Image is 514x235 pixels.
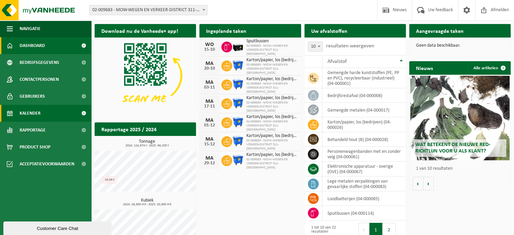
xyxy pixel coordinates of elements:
[322,103,406,117] td: gemengde metalen (04-000017)
[232,60,244,71] img: WB-1100-HPE-BE-01
[146,136,195,149] a: Bekijk rapportage
[322,206,406,220] td: spuitbussen (04-000114)
[232,97,244,109] img: WB-1100-HPE-BE-01
[232,135,244,147] img: WB-1100-HPE-BE-01
[232,41,244,52] img: PB-LB-0680-HPE-BK-11
[203,104,216,109] div: 17-11
[246,101,297,113] span: 02-009683 - MOW-WEGEN EN VERKEER-DISTRICT 311-[GEOGRAPHIC_DATA]
[468,61,510,75] a: Alle artikelen
[203,61,216,66] div: MA
[322,68,406,88] td: gemengde harde kunststoffen (PE, PP en PVC), recycleerbaar (industrieel) (04-000001)
[322,177,406,191] td: lege metalen verpakkingen van gevaarlijke stoffen (04-000083)
[232,78,244,90] img: WB-1100-HPE-BE-01
[246,76,297,82] span: Karton/papier, los (bedrijven)
[203,156,216,161] div: MA
[203,80,216,85] div: MA
[409,61,440,74] h2: Nieuws
[308,42,323,52] span: 10
[246,133,297,139] span: Karton/papier, los (bedrijven)
[246,114,297,120] span: Karton/papier, los (bedrijven)
[3,220,113,235] iframe: chat widget
[20,88,45,105] span: Gebruikers
[20,71,59,88] span: Contactpersonen
[199,24,253,37] h2: Ingeplande taken
[410,76,510,160] a: Wat betekent de nieuwe RED-richtlijn voor u als klant?
[203,118,216,123] div: MA
[20,122,46,139] span: Rapportage
[322,132,406,147] td: behandeld hout (B) (04-000028)
[98,139,196,147] h3: Tonnage
[103,176,116,184] div: 10,04 t
[232,154,244,166] img: WB-1100-HPE-BE-01
[415,142,490,154] span: Wat betekent de nieuwe RED-richtlijn voor u als klant?
[20,54,59,71] span: Bedrijfsgegevens
[416,166,507,171] p: 1 van 10 resultaten
[246,39,297,44] span: Spuitbussen
[246,120,297,132] span: 02-009683 - MOW-WEGEN EN VERKEER-DISTRICT 311-[GEOGRAPHIC_DATA]
[203,142,216,147] div: 15-12
[246,158,297,170] span: 02-009683 - MOW-WEGEN EN VERKEER-DISTRICT 311-[GEOGRAPHIC_DATA]
[98,144,196,147] span: 2024: 124,874 t - 2025: 66,205 t
[246,57,297,63] span: Karton/papier, los (bedrijven)
[95,24,185,37] h2: Download nu de Vanheede+ app!
[246,82,297,94] span: 02-009683 - MOW-WEGEN EN VERKEER-DISTRICT 311-[GEOGRAPHIC_DATA]
[95,38,196,114] img: Download de VHEPlus App
[246,95,297,101] span: Karton/papier, los (bedrijven)
[308,42,322,51] span: 10
[203,85,216,90] div: 03-11
[203,66,216,71] div: 20-10
[326,43,374,49] label: resultaten weergeven
[203,123,216,128] div: 01-12
[322,191,406,206] td: loodbatterijen (04-000085)
[20,105,41,122] span: Kalender
[203,137,216,142] div: MA
[90,5,207,15] span: 02-009683 - MOW-WEGEN EN VERKEER-DISTRICT 311-BRUGGE - 8000 BRUGGE, KONING ALBERT I LAAN 293
[246,63,297,75] span: 02-009683 - MOW-WEGEN EN VERKEER-DISTRICT 311-[GEOGRAPHIC_DATA]
[20,139,50,156] span: Product Shop
[246,152,297,158] span: Karton/papier, los (bedrijven)
[232,116,244,128] img: WB-1100-HPE-BE-01
[203,47,216,52] div: 15-10
[322,117,406,132] td: karton/papier, los (bedrijven) (04-000026)
[423,177,434,190] button: Volgende
[413,177,423,190] button: Vorige
[322,162,406,177] td: elektronische apparatuur - overige (OVE) (04-000067)
[98,203,196,206] span: 2024: 28,600 m3 - 2025: 20,900 m3
[20,20,41,37] span: Navigatie
[246,44,297,56] span: 02-009683 - MOW-WEGEN EN VERKEER-DISTRICT 311-[GEOGRAPHIC_DATA]
[89,5,207,15] span: 02-009683 - MOW-WEGEN EN VERKEER-DISTRICT 311-BRUGGE - 8000 BRUGGE, KONING ALBERT I LAAN 293
[20,37,45,54] span: Dashboard
[95,122,163,136] h2: Rapportage 2025 / 2024
[322,88,406,103] td: bedrijfsrestafval (04-000008)
[20,156,74,172] span: Acceptatievoorwaarden
[203,42,216,47] div: WO
[327,59,347,64] span: Afvalstof
[98,198,196,206] h3: Kubiek
[416,43,504,48] p: Geen data beschikbaar.
[304,24,354,37] h2: Uw afvalstoffen
[203,161,216,166] div: 29-12
[322,147,406,162] td: personenwagenbanden met en zonder velg (04-000061)
[246,139,297,151] span: 02-009683 - MOW-WEGEN EN VERKEER-DISTRICT 311-[GEOGRAPHIC_DATA]
[409,24,470,37] h2: Aangevraagde taken
[203,99,216,104] div: MA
